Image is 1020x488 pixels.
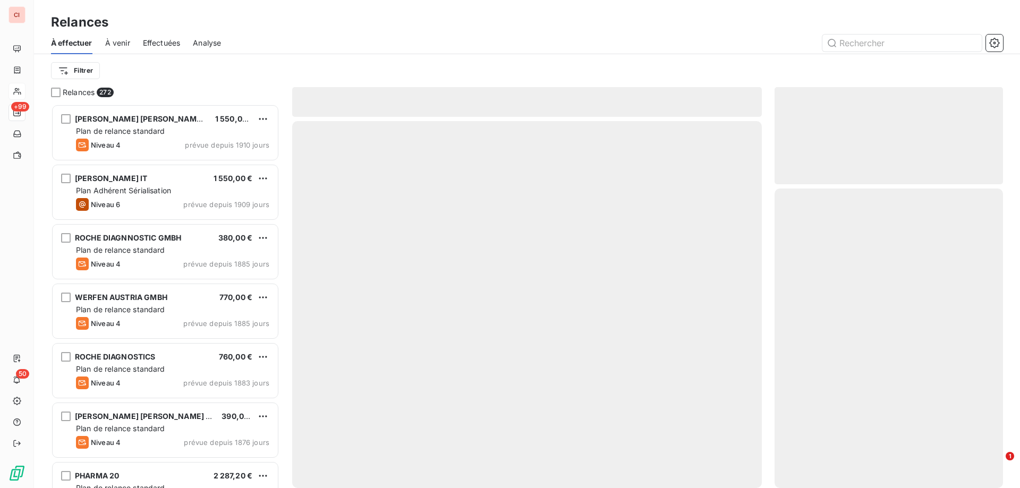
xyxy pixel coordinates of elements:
[75,233,181,242] span: ROCHE DIAGNNOSTIC GMBH
[183,319,269,328] span: prévue depuis 1885 jours
[105,38,130,48] span: À venir
[219,352,252,361] span: 760,00 €
[75,471,119,480] span: PHARMA 20
[75,174,147,183] span: [PERSON_NAME] IT
[51,62,100,79] button: Filtrer
[183,260,269,268] span: prévue depuis 1885 jours
[822,35,982,52] input: Rechercher
[214,471,253,480] span: 2 287,20 €
[51,13,108,32] h3: Relances
[8,465,25,482] img: Logo LeanPay
[75,114,213,123] span: [PERSON_NAME] [PERSON_NAME] IT
[76,245,165,254] span: Plan de relance standard
[75,412,229,421] span: [PERSON_NAME] [PERSON_NAME] GMBH
[76,186,171,195] span: Plan Adhérent Sérialisation
[76,126,165,135] span: Plan de relance standard
[222,412,256,421] span: 390,00 €
[63,87,95,98] span: Relances
[8,6,25,23] div: CI
[1006,452,1014,460] span: 1
[218,233,252,242] span: 380,00 €
[91,379,121,387] span: Niveau 4
[51,104,279,488] div: grid
[214,174,253,183] span: 1 550,00 €
[183,200,269,209] span: prévue depuis 1909 jours
[143,38,181,48] span: Effectuées
[91,319,121,328] span: Niveau 4
[16,369,29,379] span: 50
[75,293,167,302] span: WERFEN AUSTRIA GMBH
[76,424,165,433] span: Plan de relance standard
[97,88,113,97] span: 272
[984,452,1009,477] iframe: Intercom live chat
[76,305,165,314] span: Plan de relance standard
[184,438,269,447] span: prévue depuis 1876 jours
[11,102,29,112] span: +99
[76,364,165,373] span: Plan de relance standard
[75,352,156,361] span: ROCHE DIAGNOSTICS
[183,379,269,387] span: prévue depuis 1883 jours
[91,141,121,149] span: Niveau 4
[91,200,120,209] span: Niveau 6
[51,38,92,48] span: À effectuer
[193,38,221,48] span: Analyse
[91,260,121,268] span: Niveau 4
[91,438,121,447] span: Niveau 4
[215,114,254,123] span: 1 550,00 €
[219,293,252,302] span: 770,00 €
[185,141,269,149] span: prévue depuis 1910 jours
